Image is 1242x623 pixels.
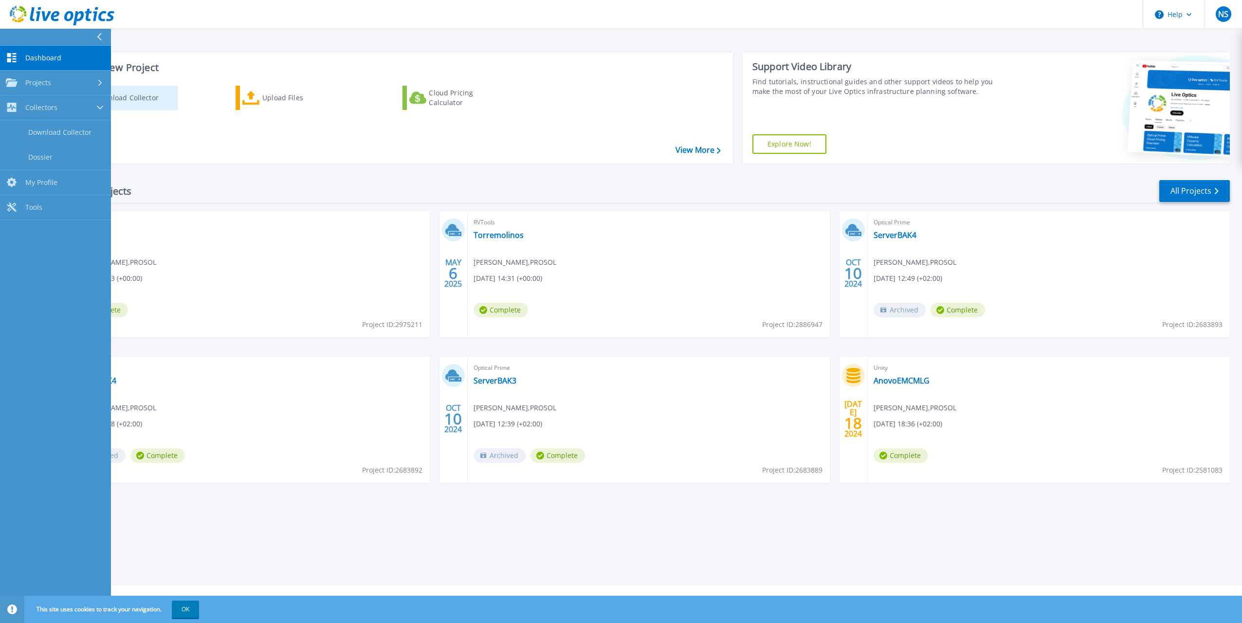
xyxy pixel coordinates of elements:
span: [PERSON_NAME] , PROSOL [874,257,956,268]
span: 18 [844,419,862,427]
span: Complete [474,303,528,317]
a: All Projects [1159,180,1230,202]
a: AnovoEMCMLG [874,376,930,385]
span: Dashboard [25,54,61,62]
button: OK [172,601,199,618]
span: Archived [874,303,926,317]
div: Support Video Library [752,60,1004,73]
span: [DATE] 14:31 (+00:00) [474,273,542,284]
a: View More [676,146,721,155]
span: [DATE] 18:36 (+02:00) [874,419,942,429]
span: [PERSON_NAME] , PROSOL [874,403,956,413]
span: Collectors [25,103,57,112]
span: [PERSON_NAME] , PROSOL [474,257,556,268]
span: Project ID: 2683893 [1162,319,1223,330]
span: Complete [931,303,985,317]
a: ServerBAK3 [474,376,516,385]
a: ServerBAK4 [874,230,916,240]
div: MAY 2025 [444,256,462,291]
a: Upload Files [236,86,344,110]
div: Upload Files [262,88,340,108]
span: Project ID: 2581083 [1162,465,1223,476]
span: Optical Prime [874,217,1224,228]
span: Tools [25,203,42,212]
span: RVTools [474,217,824,228]
span: Complete [530,448,585,463]
span: 10 [844,269,862,277]
span: Unity [874,363,1224,373]
a: Cloud Pricing Calculator [402,86,511,110]
div: [DATE] 2024 [844,401,862,437]
div: OCT 2024 [844,256,862,291]
a: Explore Now! [752,134,826,154]
span: Optical Prime [73,363,424,373]
span: Project ID: 2975211 [362,319,422,330]
span: [PERSON_NAME] , PROSOL [73,257,156,268]
span: Project ID: 2683889 [762,465,822,476]
span: 10 [444,415,462,423]
div: OCT 2024 [444,401,462,437]
a: Download Collector [69,86,178,110]
div: Find tutorials, instructional guides and other support videos to help you make the most of your L... [752,77,1004,96]
span: [DATE] 12:49 (+02:00) [874,273,942,284]
span: My Profile [25,178,57,187]
span: Complete [874,448,928,463]
a: Torremolinos [474,230,524,240]
span: 6 [449,269,457,277]
span: Optical Prime [474,363,824,373]
span: Project ID: 2683892 [362,465,422,476]
span: Project ID: 2886947 [762,319,822,330]
span: RVTools [73,217,424,228]
span: [PERSON_NAME] , PROSOL [474,403,556,413]
span: Projects [25,78,51,87]
span: Complete [130,448,185,463]
div: Cloud Pricing Calculator [429,88,507,108]
a: ServerBAK4 [73,376,116,385]
span: [DATE] 12:39 (+02:00) [474,419,542,429]
span: NS [1218,10,1228,18]
span: Archived [474,448,526,463]
span: This site uses cookies to track your navigation. [27,601,199,618]
h3: Start a New Project [69,62,720,73]
span: [PERSON_NAME] , PROSOL [73,403,156,413]
div: Download Collector [94,88,172,108]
